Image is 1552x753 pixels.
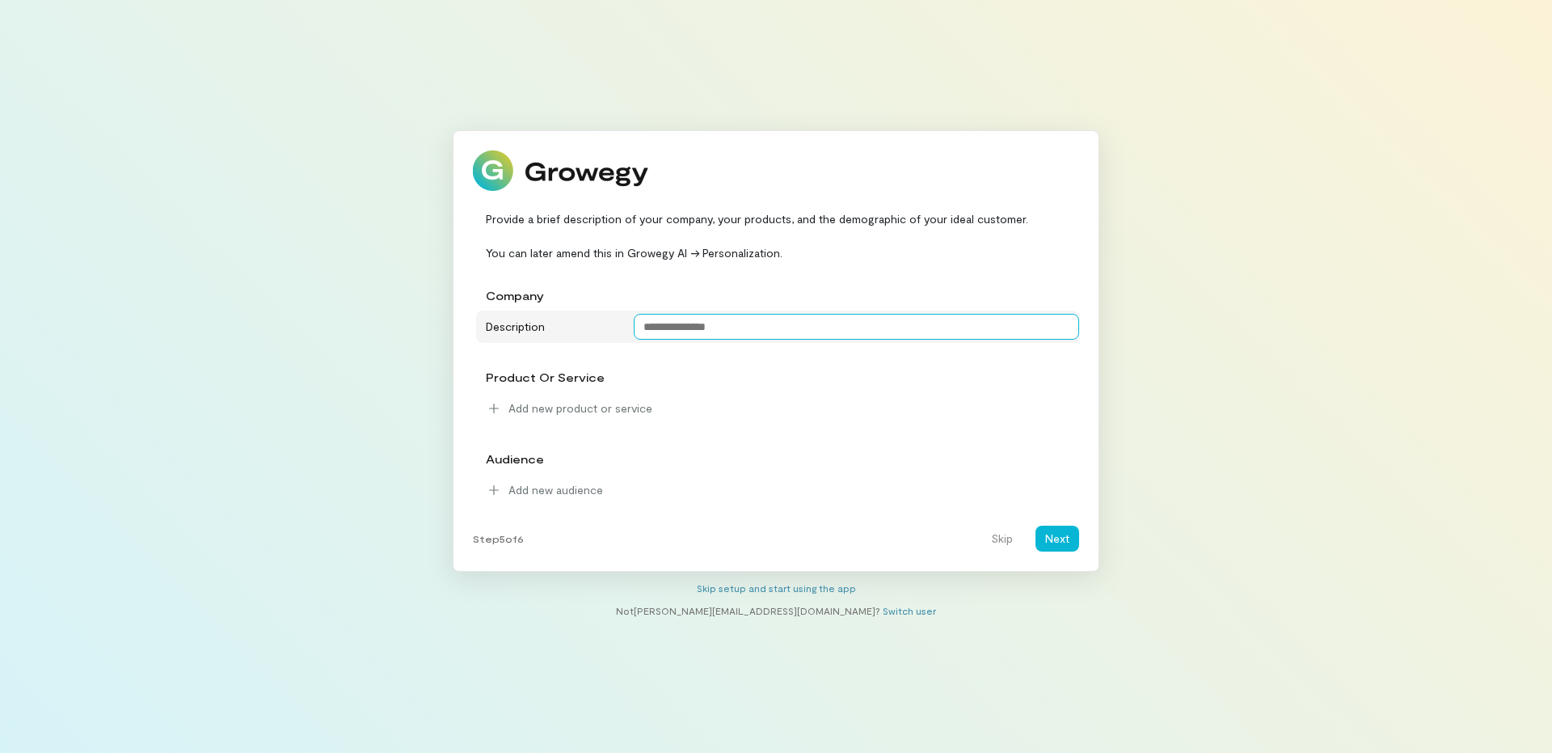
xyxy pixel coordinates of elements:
span: Add new audience [508,482,603,498]
span: Not [PERSON_NAME][EMAIL_ADDRESS][DOMAIN_NAME] ? [616,605,880,616]
a: Skip setup and start using the app [697,582,856,594]
span: product or service [486,370,605,384]
img: Growegy logo [473,150,649,191]
span: company [486,289,544,302]
button: Next [1035,526,1079,552]
a: Switch user [883,605,936,616]
button: Skip [981,526,1023,552]
div: Description [476,314,627,335]
span: Step 5 of 6 [473,532,524,545]
div: Provide a brief description of your company, your products, and the demographic of your ideal cus... [473,210,1079,261]
span: audience [486,452,544,466]
span: Add new product or service [508,400,652,417]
